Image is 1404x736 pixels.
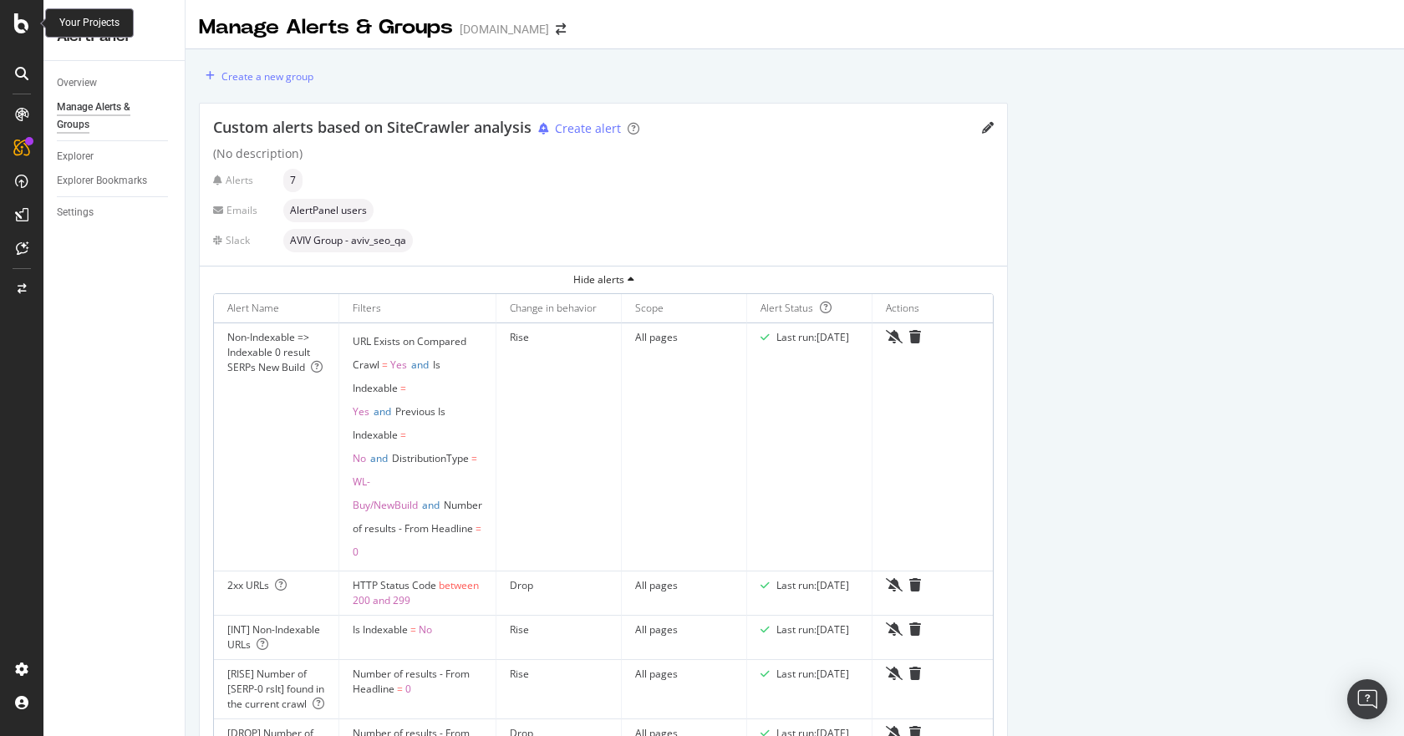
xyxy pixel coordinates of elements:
[635,330,733,345] div: All pages
[227,330,325,375] div: Non-Indexable => Indexable 0 result SERPs New Build
[471,451,477,465] span: =
[909,578,921,591] div: trash
[227,578,325,593] div: 2xx URLs
[397,682,403,696] span: =
[982,122,994,134] div: pencil
[353,593,410,607] span: 200 and 299
[353,498,482,536] span: Number of results - From Headline
[405,682,411,696] span: 0
[213,203,277,217] div: Emails
[227,622,325,652] div: [INT] Non-Indexable URLs
[1347,679,1387,719] div: Open Intercom Messenger
[886,622,903,636] div: bell-slash
[213,233,277,247] div: Slack
[57,74,173,92] a: Overview
[776,578,849,593] div: Last run: [DATE]
[213,173,277,187] div: Alerts
[57,172,173,190] a: Explorer Bookmarks
[57,204,173,221] a: Settings
[909,622,921,636] div: trash
[213,117,532,137] span: Custom alerts based on SiteCrawler analysis
[776,622,849,637] div: Last run: [DATE]
[57,204,94,221] div: Settings
[200,272,1007,287] div: Hide alerts
[57,99,173,134] a: Manage Alerts & Groups
[57,148,94,165] div: Explorer
[353,475,418,512] span: WL-Buy/NewBuild
[290,236,406,246] span: AVIV Group - aviv_seo_qa
[370,451,388,465] span: and
[510,667,608,682] div: Rise
[283,169,303,192] div: neutral label
[635,578,733,593] div: All pages
[290,206,367,216] span: AlertPanel users
[496,294,622,323] th: Change in behavior
[635,622,733,637] div: All pages
[382,358,388,372] span: =
[510,578,608,593] div: Drop
[353,545,359,559] span: 0
[532,119,621,138] button: Create alert
[909,667,921,680] div: trash
[476,521,481,536] span: =
[776,330,849,345] div: Last run: [DATE]
[353,578,436,592] span: HTTP Status Code
[200,266,1007,293] button: Hide alerts
[353,404,369,419] span: Yes
[510,330,608,345] div: Rise
[392,451,469,465] span: DistributionType
[199,63,313,89] button: Create a new group
[872,294,998,323] th: Actions
[214,294,339,323] th: Alert Name
[353,622,408,637] span: Is Indexable
[400,381,406,395] span: =
[510,622,608,637] div: Rise
[353,667,470,696] span: Number of results - From Headline
[57,74,97,92] div: Overview
[747,294,872,323] th: Alert Status
[419,622,432,637] span: No
[227,667,325,712] div: [RISE] Number of [SERP-0 rslt] found in the current crawl
[555,120,621,137] div: Create alert
[283,199,374,222] div: neutral label
[886,578,903,591] div: bell-slash
[353,451,366,465] span: No
[886,330,903,343] div: bell-slash
[57,148,173,165] a: Explorer
[886,667,903,680] div: bell-slash
[353,334,466,372] span: URL Exists on Compared Crawl
[57,172,147,190] div: Explorer Bookmarks
[339,294,496,323] th: Filters
[422,498,440,512] span: and
[460,21,549,38] div: [DOMAIN_NAME]
[353,404,445,442] span: Previous Is Indexable
[776,667,849,682] div: Last run: [DATE]
[290,175,296,185] span: 7
[213,145,994,162] div: (No description)
[57,99,157,134] div: Manage Alerts & Groups
[439,578,479,592] span: between
[374,404,391,419] span: and
[556,23,566,35] div: arrow-right-arrow-left
[400,428,406,442] span: =
[353,358,440,395] span: Is Indexable
[221,69,313,84] div: Create a new group
[909,330,921,343] div: trash
[622,294,747,323] th: Scope
[59,16,120,30] div: Your Projects
[411,358,429,372] span: and
[199,13,453,42] div: Manage Alerts & Groups
[635,667,733,682] div: All pages
[390,358,407,372] span: Yes
[410,622,416,637] span: =
[283,229,413,252] div: neutral label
